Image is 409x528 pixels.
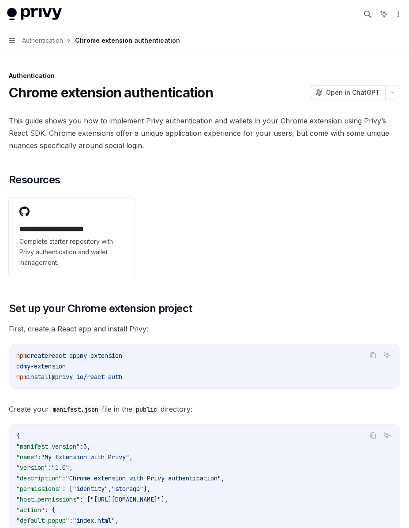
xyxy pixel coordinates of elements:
[16,464,48,472] span: "version"
[16,506,45,514] span: "action"
[80,495,90,503] span: : [
[16,362,23,370] span: cd
[16,432,20,440] span: {
[9,197,135,277] a: **** **** **** **** ****Complete starter repository with Privy authentication and wallet management.
[381,350,393,361] button: Ask AI
[112,485,143,493] span: "storage"
[7,8,62,20] img: light logo
[27,373,52,381] span: install
[9,301,192,316] span: Set up your Chrome extension project
[16,474,62,482] span: "description"
[221,474,225,482] span: ,
[87,442,90,450] span: ,
[27,352,48,360] span: create
[73,517,115,524] span: "index.html"
[52,373,122,381] span: @privy-io/react-auth
[115,517,119,524] span: ,
[326,88,380,97] span: Open in ChatGPT
[381,430,393,441] button: Ask AI
[19,236,124,268] span: Complete starter repository with Privy authentication and wallet management.
[83,442,87,450] span: 3
[16,352,27,360] span: npm
[9,115,400,152] span: This guide shows you how to implement Privy authentication and wallets in your Chrome extension u...
[69,517,73,524] span: :
[41,453,129,461] span: "My Extension with Privy"
[66,474,221,482] span: "Chrome extension with Privy authentication"
[310,85,385,100] button: Open in ChatGPT
[62,474,66,482] span: :
[45,506,55,514] span: : {
[9,403,400,415] span: Create your file in the directory:
[9,71,400,80] div: Authentication
[73,485,108,493] span: "identity"
[129,453,133,461] span: ,
[80,352,122,360] span: my-extension
[69,464,73,472] span: ,
[23,362,66,370] span: my-extension
[393,8,402,20] button: More actions
[22,35,63,46] span: Authentication
[9,85,213,100] h1: Chrome extension authentication
[132,405,161,414] code: public
[75,35,180,46] div: Chrome extension authentication
[16,442,80,450] span: "manifest_version"
[16,373,27,381] span: npm
[9,173,60,187] span: Resources
[90,495,161,503] span: "[URL][DOMAIN_NAME]"
[108,485,112,493] span: ,
[80,442,83,450] span: :
[38,453,41,461] span: :
[16,453,38,461] span: "name"
[16,485,62,493] span: "permissions"
[62,485,73,493] span: : [
[143,485,150,493] span: ],
[49,405,102,414] code: manifest.json
[52,464,69,472] span: "1.0"
[48,464,52,472] span: :
[161,495,168,503] span: ],
[367,350,379,361] button: Copy the contents from the code block
[16,517,69,524] span: "default_popup"
[367,430,379,441] button: Copy the contents from the code block
[48,352,80,360] span: react-app
[16,495,80,503] span: "host_permissions"
[9,323,400,335] span: First, create a React app and install Privy:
